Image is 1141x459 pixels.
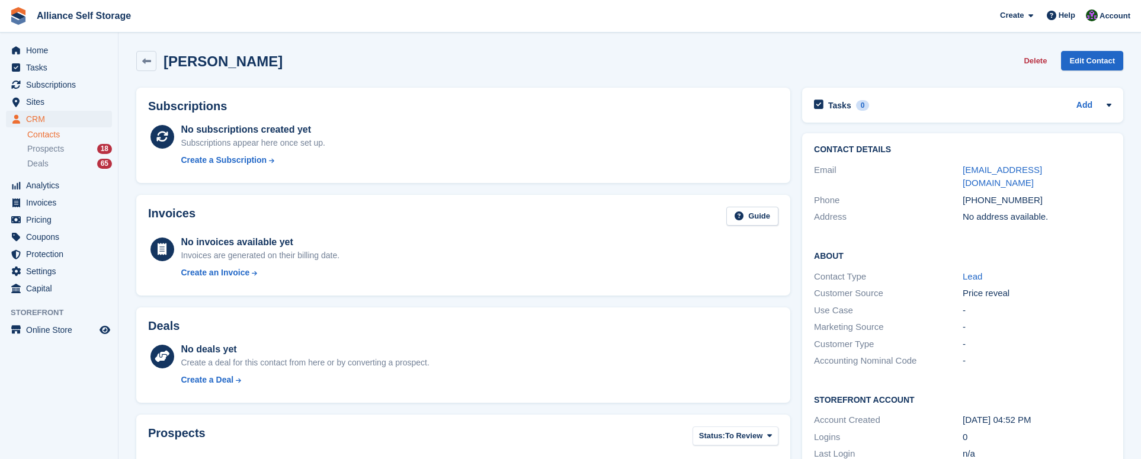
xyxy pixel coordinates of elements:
span: Account [1100,10,1130,22]
div: Create a deal for this contact from here or by converting a prospect. [181,357,429,369]
div: Create a Deal [181,374,233,386]
span: Home [26,42,97,59]
div: Account Created [814,413,963,427]
span: Invoices [26,194,97,211]
a: menu [6,76,112,93]
a: menu [6,111,112,127]
div: - [963,338,1111,351]
div: Subscriptions appear here once set up. [181,137,325,149]
div: No invoices available yet [181,235,339,249]
div: Price reveal [963,287,1111,300]
a: menu [6,263,112,280]
span: Analytics [26,177,97,194]
a: Create a Deal [181,374,429,386]
div: - [963,320,1111,334]
div: Email [814,163,963,190]
a: Edit Contact [1061,51,1123,70]
span: Online Store [26,322,97,338]
h2: Deals [148,319,180,333]
div: [DATE] 04:52 PM [963,413,1111,427]
a: menu [6,211,112,228]
span: Coupons [26,229,97,245]
span: CRM [26,111,97,127]
span: Storefront [11,307,118,319]
h2: Storefront Account [814,393,1111,405]
div: Address [814,210,963,224]
a: menu [6,94,112,110]
div: Customer Type [814,338,963,351]
span: Help [1059,9,1075,21]
a: menu [6,246,112,262]
span: Pricing [26,211,97,228]
div: - [963,304,1111,317]
h2: Invoices [148,207,195,226]
div: 0 [963,431,1111,444]
span: To Review [725,430,762,442]
div: No deals yet [181,342,429,357]
a: menu [6,229,112,245]
a: Deals 65 [27,158,112,170]
span: Settings [26,263,97,280]
span: Create [1000,9,1024,21]
h2: Tasks [828,100,851,111]
div: Phone [814,194,963,207]
img: stora-icon-8386f47178a22dfd0bd8f6a31ec36ba5ce8667c1dd55bd0f319d3a0aa187defe.svg [9,7,27,25]
div: Contact Type [814,270,963,284]
a: Create an Invoice [181,267,339,279]
a: menu [6,42,112,59]
div: Customer Source [814,287,963,300]
div: - [963,354,1111,368]
h2: Prospects [148,426,206,448]
a: menu [6,280,112,297]
h2: Subscriptions [148,99,778,113]
div: [PHONE_NUMBER] [963,194,1111,207]
a: menu [6,59,112,76]
span: Capital [26,280,97,297]
a: Contacts [27,129,112,140]
a: Preview store [98,323,112,337]
span: Protection [26,246,97,262]
h2: Contact Details [814,145,1111,155]
div: No subscriptions created yet [181,123,325,137]
div: Logins [814,431,963,444]
a: Lead [963,271,982,281]
div: 65 [97,159,112,169]
a: menu [6,194,112,211]
span: Sites [26,94,97,110]
a: Prospects 18 [27,143,112,155]
div: Accounting Nominal Code [814,354,963,368]
span: Prospects [27,143,64,155]
div: 0 [856,100,870,111]
a: [EMAIL_ADDRESS][DOMAIN_NAME] [963,165,1042,188]
span: Deals [27,158,49,169]
span: Subscriptions [26,76,97,93]
h2: [PERSON_NAME] [164,53,283,69]
div: Create an Invoice [181,267,249,279]
a: Alliance Self Storage [32,6,136,25]
div: Use Case [814,304,963,317]
button: Status: To Review [693,426,778,446]
button: Delete [1019,51,1052,70]
div: Marketing Source [814,320,963,334]
h2: About [814,249,1111,261]
div: Invoices are generated on their billing date. [181,249,339,262]
div: Create a Subscription [181,154,267,166]
span: Status: [699,430,725,442]
a: menu [6,177,112,194]
img: Romilly Norton [1086,9,1098,21]
span: Tasks [26,59,97,76]
a: menu [6,322,112,338]
div: 18 [97,144,112,154]
a: Add [1076,99,1092,113]
a: Guide [726,207,778,226]
a: Create a Subscription [181,154,325,166]
div: No address available. [963,210,1111,224]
